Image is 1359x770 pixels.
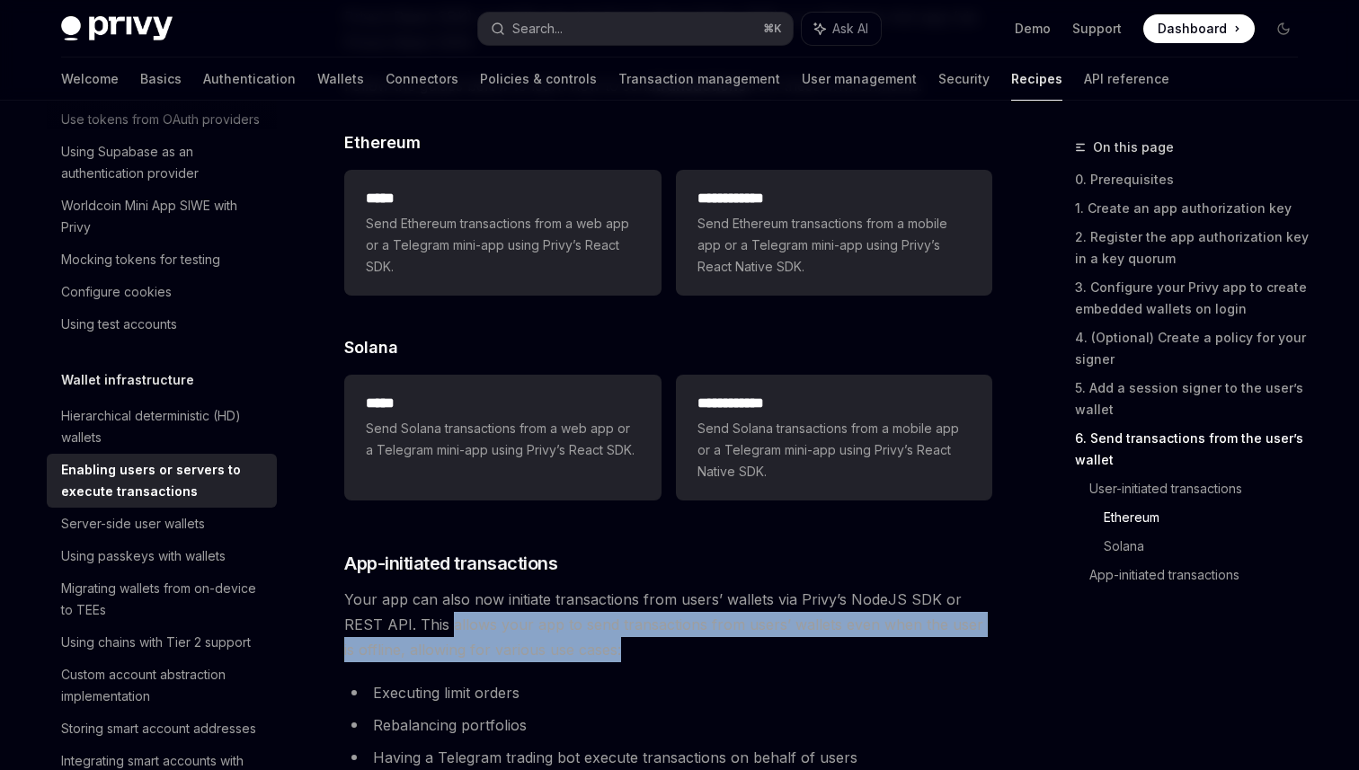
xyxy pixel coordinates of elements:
button: Search...⌘K [478,13,793,45]
a: Solana [1104,532,1312,561]
a: 6. Send transactions from the user’s wallet [1075,424,1312,474]
a: Custom account abstraction implementation [47,659,277,712]
a: Using Supabase as an authentication provider [47,136,277,190]
a: Configure cookies [47,276,277,308]
a: Authentication [203,58,296,101]
li: Executing limit orders [344,680,992,705]
a: *****Send Ethereum transactions from a web app or a Telegram mini-app using Privy’s React SDK. [344,170,661,296]
a: Migrating wallets from on-device to TEEs [47,572,277,626]
div: Search... [512,18,563,40]
span: Dashboard [1158,20,1227,38]
div: Mocking tokens for testing [61,249,220,270]
a: Using test accounts [47,308,277,341]
span: App-initiated transactions [344,551,557,576]
a: Ethereum [1104,503,1312,532]
a: Connectors [386,58,458,101]
a: Transaction management [618,58,780,101]
a: Using chains with Tier 2 support [47,626,277,659]
div: Using chains with Tier 2 support [61,632,251,653]
div: Server-side user wallets [61,513,205,535]
div: Enabling users or servers to execute transactions [61,459,266,502]
a: Wallets [317,58,364,101]
div: Using passkeys with wallets [61,545,226,567]
a: Policies & controls [480,58,597,101]
a: **** **** **Send Ethereum transactions from a mobile app or a Telegram mini-app using Privy’s Rea... [676,170,992,296]
a: Recipes [1011,58,1062,101]
a: User management [802,58,917,101]
a: Dashboard [1143,14,1255,43]
a: Hierarchical deterministic (HD) wallets [47,400,277,454]
a: Demo [1015,20,1051,38]
span: Ask AI [832,20,868,38]
div: Configure cookies [61,281,172,303]
a: Storing smart account addresses [47,712,277,745]
span: Send Ethereum transactions from a web app or a Telegram mini-app using Privy’s React SDK. [366,213,639,278]
div: Using test accounts [61,314,177,335]
a: Welcome [61,58,119,101]
a: 5. Add a session signer to the user’s wallet [1075,374,1312,424]
a: Server-side user wallets [47,508,277,540]
a: Basics [140,58,182,101]
div: Storing smart account addresses [61,718,256,739]
a: API reference [1084,58,1169,101]
button: Toggle dark mode [1269,14,1298,43]
a: 2. Register the app authorization key in a key quorum [1075,223,1312,273]
a: User-initiated transactions [1089,474,1312,503]
li: Rebalancing portfolios [344,712,992,738]
span: ⌘ K [763,22,782,36]
a: 4. (Optional) Create a policy for your signer [1075,323,1312,374]
span: On this page [1093,137,1174,158]
a: **** **** **Send Solana transactions from a mobile app or a Telegram mini-app using Privy’s React... [676,375,992,500]
h5: Wallet infrastructure [61,369,194,391]
a: 3. Configure your Privy app to create embedded wallets on login [1075,273,1312,323]
div: Migrating wallets from on-device to TEEs [61,578,266,621]
a: Support [1072,20,1122,38]
a: 0. Prerequisites [1075,165,1312,194]
a: Security [938,58,990,101]
a: 1. Create an app authorization key [1075,194,1312,223]
button: Ask AI [802,13,881,45]
div: Worldcoin Mini App SIWE with Privy [61,195,266,238]
a: Mocking tokens for testing [47,243,277,276]
a: Enabling users or servers to execute transactions [47,454,277,508]
div: Custom account abstraction implementation [61,664,266,707]
a: Worldcoin Mini App SIWE with Privy [47,190,277,243]
div: Hierarchical deterministic (HD) wallets [61,405,266,448]
a: App-initiated transactions [1089,561,1312,589]
span: Solana [344,335,398,359]
div: Using Supabase as an authentication provider [61,141,266,184]
span: Your app can also now initiate transactions from users’ wallets via Privy’s NodeJS SDK or REST AP... [344,587,992,662]
li: Having a Telegram trading bot execute transactions on behalf of users [344,745,992,770]
a: Using passkeys with wallets [47,540,277,572]
span: Ethereum [344,130,421,155]
span: Send Ethereum transactions from a mobile app or a Telegram mini-app using Privy’s React Native SDK. [697,213,971,278]
img: dark logo [61,16,173,41]
span: Send Solana transactions from a web app or a Telegram mini-app using Privy’s React SDK. [366,418,639,461]
a: *****Send Solana transactions from a web app or a Telegram mini-app using Privy’s React SDK. [344,375,661,500]
span: Send Solana transactions from a mobile app or a Telegram mini-app using Privy’s React Native SDK. [697,418,971,482]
